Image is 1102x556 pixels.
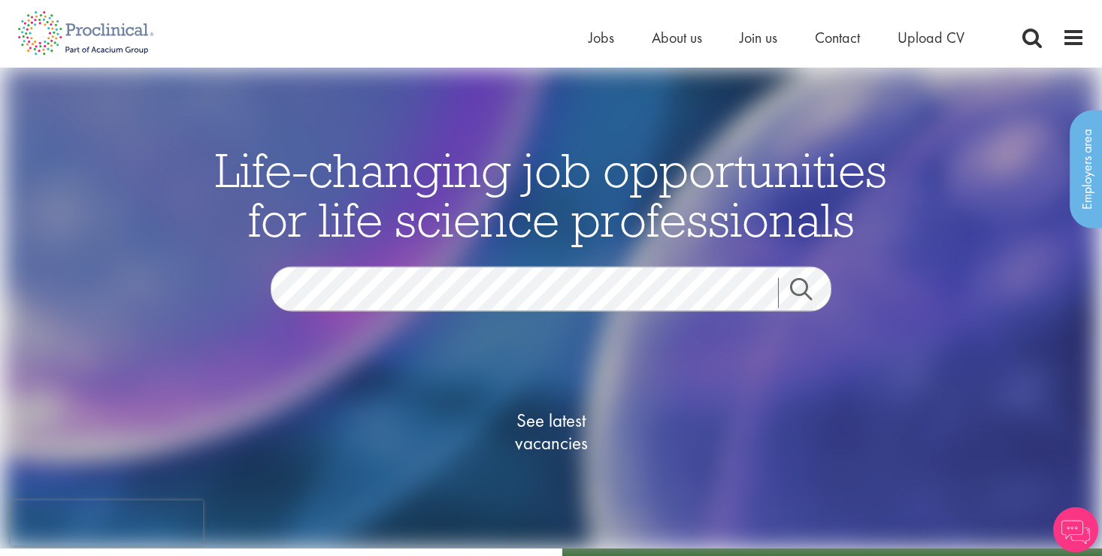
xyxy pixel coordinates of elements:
a: Contact [815,28,860,47]
a: See latestvacancies [476,349,626,515]
a: About us [652,28,702,47]
a: Upload CV [898,28,964,47]
span: See latest vacancies [476,409,626,455]
a: Jobs [589,28,614,47]
iframe: reCAPTCHA [11,500,203,545]
img: candidate home [5,68,1097,548]
a: Job search submit button [778,278,843,308]
span: Life-changing job opportunities for life science professionals [215,140,887,249]
a: Join us [740,28,777,47]
img: Chatbot [1053,507,1098,552]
